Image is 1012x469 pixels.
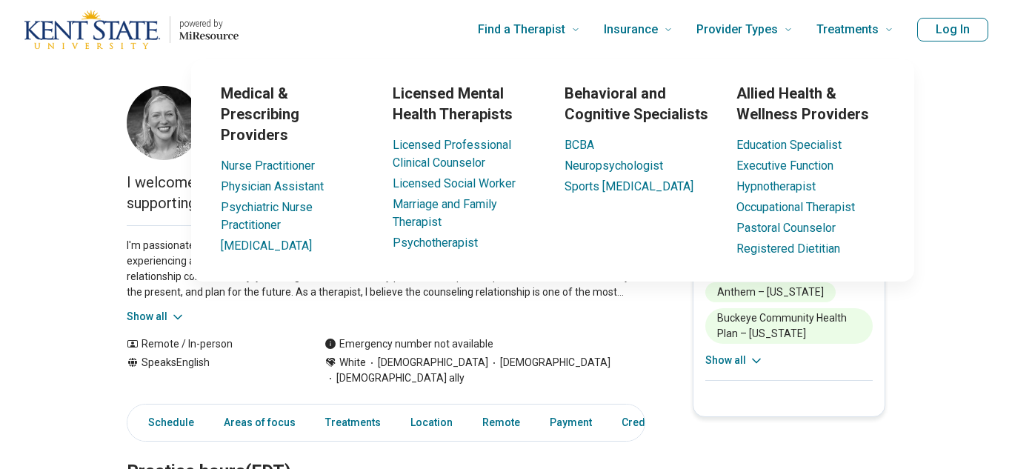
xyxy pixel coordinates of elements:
span: Treatments [816,19,879,40]
a: Areas of focus [215,408,304,438]
a: Sports [MEDICAL_DATA] [565,179,693,193]
span: [DEMOGRAPHIC_DATA] ally [324,370,465,386]
a: Nurse Practitioner [221,159,315,173]
h3: Allied Health & Wellness Providers [736,83,885,124]
a: Registered Dietitian [736,242,840,256]
a: BCBA [565,138,594,152]
a: Marriage and Family Therapist [393,197,497,229]
a: Psychotherapist [393,236,478,250]
h3: Medical & Prescribing Providers [221,83,369,145]
a: Education Specialist [736,138,842,152]
div: Remote / In-person [127,336,295,352]
a: Treatments [316,408,390,438]
a: Payment [541,408,601,438]
button: Show all [705,353,764,368]
button: Log In [917,18,988,41]
div: Provider Types [102,59,1003,282]
a: Hypnotherapist [736,179,816,193]
a: Remote [473,408,529,438]
a: Licensed Social Worker [393,176,516,190]
a: Physician Assistant [221,179,324,193]
li: Buckeye Community Health Plan – [US_STATE] [705,308,873,344]
h3: Licensed Mental Health Therapists [393,83,541,124]
button: Show all [127,309,185,325]
h3: Behavioral and Cognitive Specialists [565,83,713,124]
a: Home page [24,6,239,53]
p: powered by [179,18,239,30]
span: [DEMOGRAPHIC_DATA] [488,355,610,370]
div: Speaks English [127,355,295,386]
a: Psychiatric Nurse Practitioner [221,200,313,232]
span: Insurance [604,19,658,40]
a: Executive Function [736,159,833,173]
a: [MEDICAL_DATA] [221,239,312,253]
a: Licensed Professional Clinical Counselor [393,138,511,170]
a: Neuropsychologist [565,159,663,173]
a: Occupational Therapist [736,200,855,214]
span: Find a Therapist [478,19,565,40]
a: Pastoral Counselor [736,221,836,235]
span: White [339,355,366,370]
a: Location [402,408,462,438]
span: [DEMOGRAPHIC_DATA] [366,355,488,370]
a: Schedule [130,408,203,438]
span: Provider Types [696,19,778,40]
div: Emergency number not available [324,336,493,352]
a: Credentials [613,408,687,438]
li: Anthem – [US_STATE] [705,282,836,302]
